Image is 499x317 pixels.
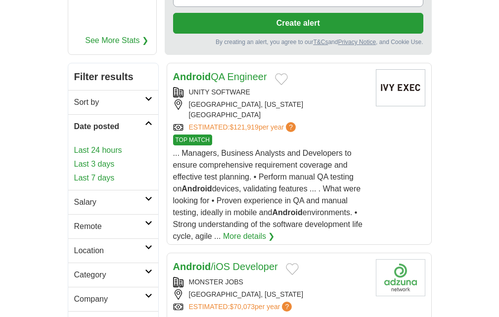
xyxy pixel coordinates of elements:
[338,39,376,45] a: Privacy Notice
[223,230,275,242] a: More details ❯
[85,35,148,46] a: See More Stats ❯
[74,221,145,232] h2: Remote
[173,277,368,287] div: MONSTER JOBS
[173,13,423,34] button: Create alert
[68,263,158,287] a: Category
[173,71,211,82] strong: Android
[74,196,145,208] h2: Salary
[376,259,425,296] img: Company logo
[74,245,145,257] h2: Location
[68,238,158,263] a: Location
[173,289,368,300] div: [GEOGRAPHIC_DATA], [US_STATE]
[173,261,211,272] strong: Android
[68,90,158,114] a: Sort by
[173,38,423,46] div: By creating an alert, you agree to our and , and Cookie Use.
[68,63,158,90] h2: Filter results
[68,287,158,311] a: Company
[229,123,258,131] span: $121,919
[229,303,255,311] span: $70,073
[376,69,425,106] img: Company logo
[68,114,158,138] a: Date posted
[189,122,298,133] a: ESTIMATED:$121,919per year?
[313,39,328,45] a: T&Cs
[74,121,145,133] h2: Date posted
[74,172,152,184] a: Last 7 days
[74,158,152,170] a: Last 3 days
[286,122,296,132] span: ?
[173,135,212,145] span: TOP MATCH
[74,144,152,156] a: Last 24 hours
[68,190,158,214] a: Salary
[68,214,158,238] a: Remote
[173,87,368,97] div: UNITY SOFTWARE
[275,73,288,85] button: Add to favorite jobs
[173,99,368,120] div: [GEOGRAPHIC_DATA], [US_STATE][GEOGRAPHIC_DATA]
[173,261,278,272] a: Android/iOS Developer
[173,149,363,240] span: ... Managers, Business Analysts and Developers to ensure comprehensive requirement coverage and e...
[74,269,145,281] h2: Category
[181,184,212,193] strong: Android
[173,71,267,82] a: AndroidQA Engineer
[272,208,303,217] strong: Android
[286,263,299,275] button: Add to favorite jobs
[74,293,145,305] h2: Company
[189,302,294,312] a: ESTIMATED:$70,073per year?
[74,96,145,108] h2: Sort by
[282,302,292,312] span: ?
